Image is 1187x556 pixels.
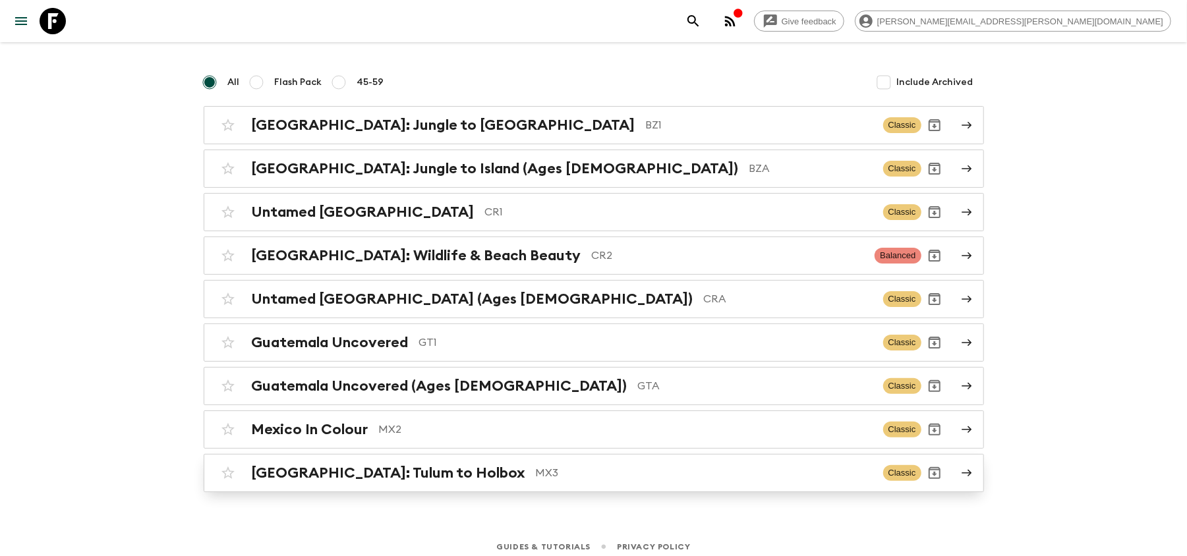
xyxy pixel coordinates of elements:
a: [GEOGRAPHIC_DATA]: Jungle to Island (Ages [DEMOGRAPHIC_DATA])BZAClassicArchive [204,150,984,188]
h2: [GEOGRAPHIC_DATA]: Jungle to Island (Ages [DEMOGRAPHIC_DATA]) [252,160,739,177]
button: search adventures [680,8,707,34]
button: menu [8,8,34,34]
button: Archive [921,286,948,312]
a: Untamed [GEOGRAPHIC_DATA]CR1ClassicArchive [204,193,984,231]
span: Classic [883,291,921,307]
span: Classic [883,161,921,177]
span: Classic [883,335,921,350]
p: BZA [749,161,873,177]
p: GT1 [419,335,873,350]
span: Give feedback [774,16,844,26]
p: MX2 [379,422,873,437]
h2: Guatemala Uncovered [252,334,409,351]
a: Mexico In ColourMX2ClassicArchive [204,410,984,449]
p: GTA [638,378,873,394]
span: Classic [883,204,921,220]
button: Archive [921,112,948,138]
a: Give feedback [754,11,844,32]
a: Guides & Tutorials [496,540,591,554]
a: Guatemala UncoveredGT1ClassicArchive [204,323,984,362]
h2: [GEOGRAPHIC_DATA]: Tulum to Holbox [252,464,525,482]
a: Privacy Policy [617,540,690,554]
h2: Untamed [GEOGRAPHIC_DATA] [252,204,475,221]
span: Classic [883,422,921,437]
p: CRA [704,291,873,307]
a: [GEOGRAPHIC_DATA]: Wildlife & Beach BeautyCR2BalancedArchive [204,236,984,275]
h2: Mexico In Colour [252,421,368,438]
span: 45-59 [357,76,384,89]
span: Balanced [875,248,921,264]
a: [GEOGRAPHIC_DATA]: Tulum to HolboxMX3ClassicArchive [204,454,984,492]
span: Flash Pack [275,76,322,89]
span: Classic [883,378,921,394]
h2: [GEOGRAPHIC_DATA]: Wildlife & Beach Beauty [252,247,581,264]
a: [GEOGRAPHIC_DATA]: Jungle to [GEOGRAPHIC_DATA]BZ1ClassicArchive [204,106,984,144]
button: Archive [921,373,948,399]
h2: Untamed [GEOGRAPHIC_DATA] (Ages [DEMOGRAPHIC_DATA]) [252,291,693,308]
div: [PERSON_NAME][EMAIL_ADDRESS][PERSON_NAME][DOMAIN_NAME] [855,11,1171,32]
a: Untamed [GEOGRAPHIC_DATA] (Ages [DEMOGRAPHIC_DATA])CRAClassicArchive [204,280,984,318]
p: BZ1 [646,117,873,133]
a: Guatemala Uncovered (Ages [DEMOGRAPHIC_DATA])GTAClassicArchive [204,367,984,405]
button: Archive [921,199,948,225]
button: Archive [921,460,948,486]
p: CR1 [485,204,873,220]
span: [PERSON_NAME][EMAIL_ADDRESS][PERSON_NAME][DOMAIN_NAME] [870,16,1171,26]
button: Archive [921,329,948,356]
button: Archive [921,155,948,182]
button: Archive [921,242,948,269]
p: MX3 [536,465,873,481]
p: CR2 [592,248,865,264]
span: Classic [883,117,921,133]
span: All [228,76,240,89]
span: Classic [883,465,921,481]
button: Archive [921,416,948,443]
span: Include Archived [897,76,973,89]
h2: Guatemala Uncovered (Ages [DEMOGRAPHIC_DATA]) [252,377,627,395]
h2: [GEOGRAPHIC_DATA]: Jungle to [GEOGRAPHIC_DATA] [252,117,635,134]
